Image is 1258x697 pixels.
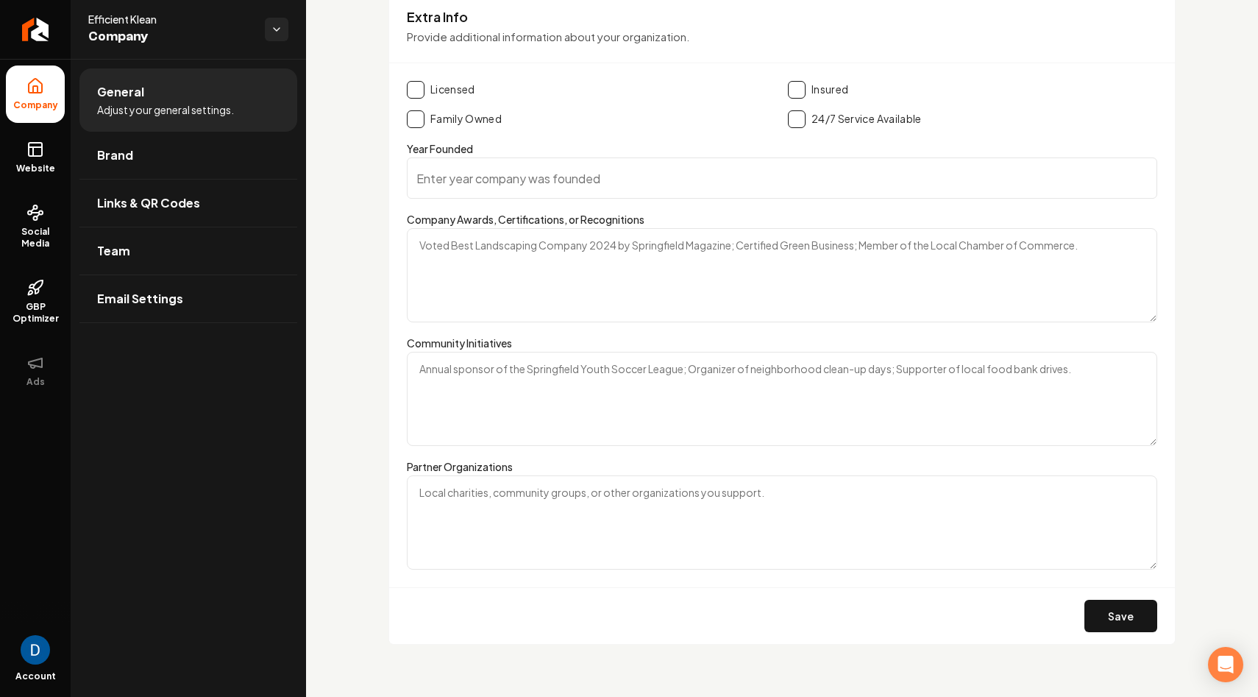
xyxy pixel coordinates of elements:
p: Provide additional information about your organization. [407,29,1157,46]
img: David Rice [21,635,50,665]
span: Company [88,26,253,47]
a: GBP Optimizer [6,267,65,336]
span: Efficient Klean [88,12,253,26]
a: Links & QR Codes [79,180,297,227]
a: Social Media [6,192,65,261]
h3: Extra Info [407,8,1157,26]
span: Links & QR Codes [97,194,200,212]
button: Open user button [21,635,50,665]
span: Account [15,671,56,682]
div: Open Intercom Messenger [1208,647,1243,682]
label: Year Founded [407,142,473,155]
a: Team [79,227,297,275]
span: GBP Optimizer [6,301,65,325]
span: Brand [97,146,133,164]
label: 24/7 Service Available [811,112,922,127]
span: Email Settings [97,290,183,308]
label: Partner Organizations [407,460,513,473]
a: Email Settings [79,275,297,322]
span: Team [97,242,130,260]
input: Enter year company was founded [407,158,1157,199]
label: Community Initiatives [407,336,512,350]
span: Adjust your general settings. [97,102,234,117]
a: Brand [79,132,297,179]
img: Rebolt Logo [22,18,49,41]
button: Save [1084,600,1157,632]
span: Ads [21,376,51,388]
label: Licensed [430,82,475,97]
span: General [97,83,144,101]
label: Insured [811,82,848,97]
button: Ads [6,342,65,400]
label: Company Awards, Certifications, or Recognitions [407,213,644,226]
label: Family Owned [430,112,502,127]
span: Website [10,163,61,174]
span: Social Media [6,226,65,250]
a: Website [6,129,65,186]
span: Company [7,99,64,111]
